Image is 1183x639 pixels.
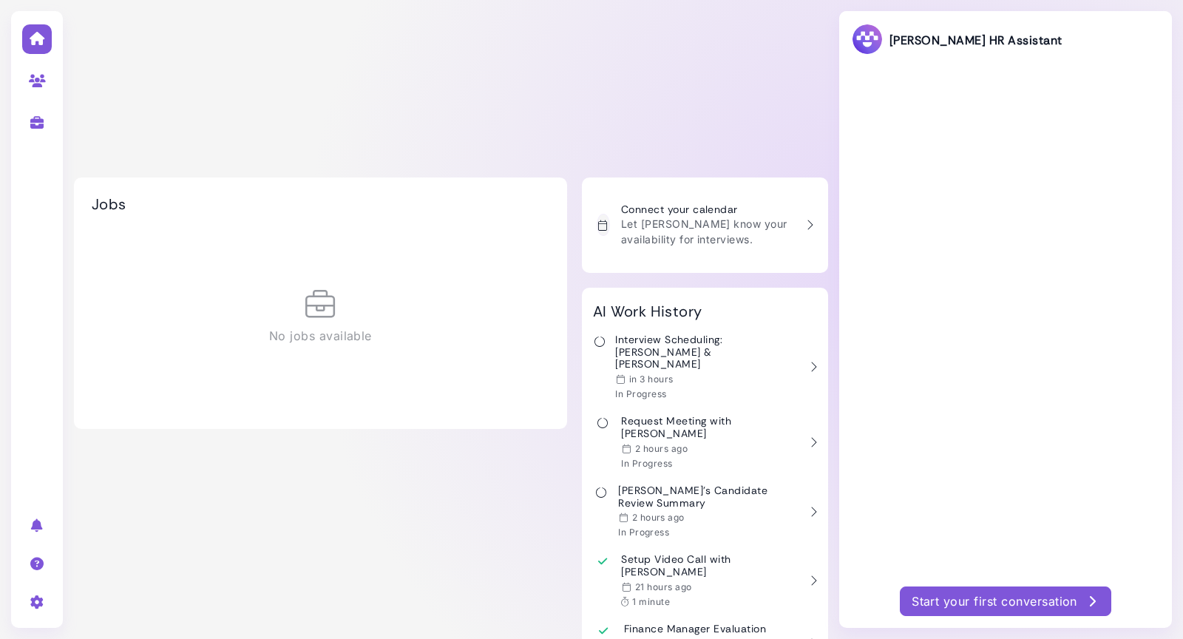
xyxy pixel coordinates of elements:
[629,373,674,385] time: Sep 04, 2025
[92,228,549,407] div: No jobs available
[621,553,798,578] h3: Setup Video Call with [PERSON_NAME]
[92,195,126,213] h2: Jobs
[851,23,1062,58] h3: [PERSON_NAME] HR Assistant
[632,512,685,523] time: Sep 04, 2025
[618,484,798,510] h3: [PERSON_NAME]'s Candidate Review Summary
[632,596,670,607] span: 1 minute
[593,302,702,320] h2: AI Work History
[615,334,798,371] h3: Interview Scheduling: [PERSON_NAME] & [PERSON_NAME]
[589,196,821,254] a: Connect your calendar Let [PERSON_NAME] know your availability for interviews.
[621,216,795,247] p: Let [PERSON_NAME] know your availability for interviews.
[621,415,798,440] h3: Request Meeting with [PERSON_NAME]
[621,203,795,216] h3: Connect your calendar
[912,592,1099,610] div: Start your first conversation
[618,527,798,538] div: In Progress
[900,586,1111,616] button: Start your first conversation
[635,581,692,592] time: Sep 03, 2025
[624,623,766,635] h3: Finance Manager Evaluation
[635,443,688,454] time: Sep 04, 2025
[621,458,798,470] div: In Progress
[615,388,798,400] div: In Progress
